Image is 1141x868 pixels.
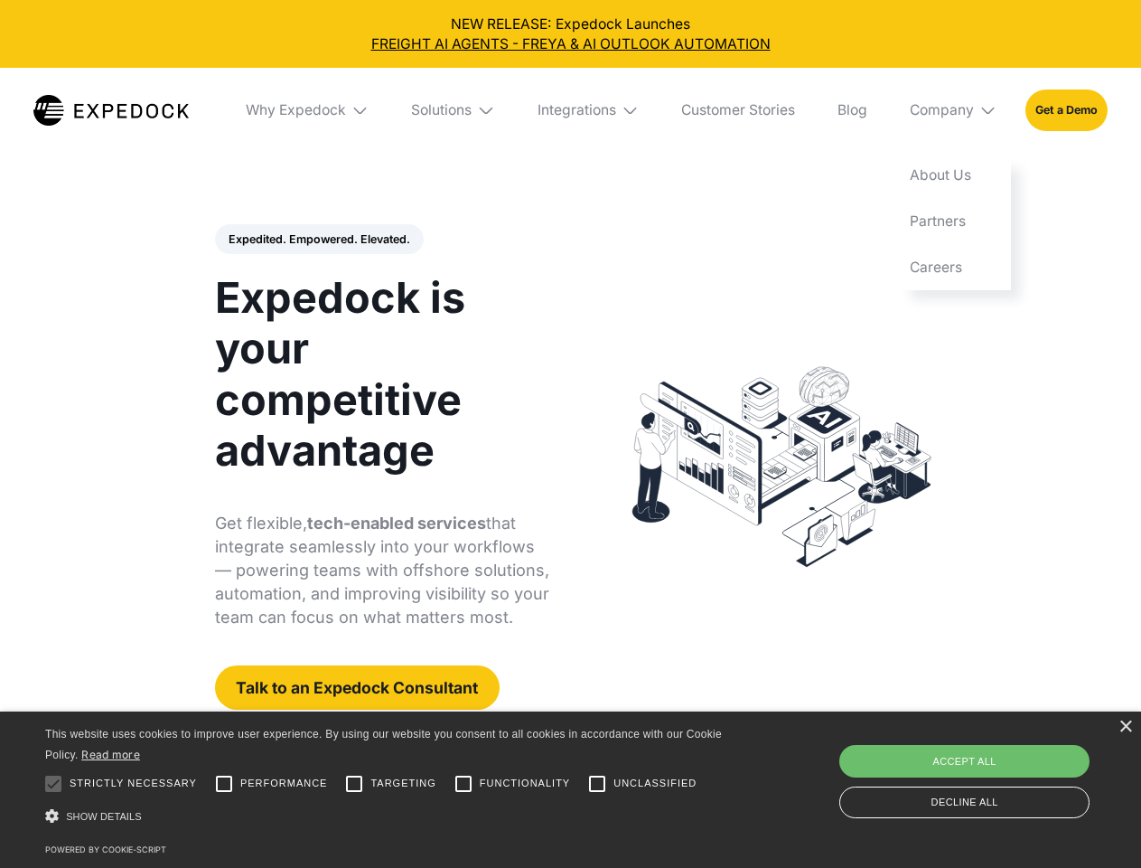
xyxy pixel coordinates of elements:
span: Unclassified [613,776,697,791]
a: Careers [895,244,1011,290]
div: Solutions [397,68,510,153]
a: Partners [895,199,1011,245]
span: Functionality [480,776,570,791]
span: Show details [66,811,142,822]
span: Performance [240,776,328,791]
div: Why Expedock [231,68,383,153]
nav: Company [895,153,1011,290]
a: Talk to an Expedock Consultant [215,665,500,710]
div: Integrations [523,68,653,153]
div: Company [910,101,974,119]
a: Get a Demo [1025,90,1108,130]
p: Get flexible, that integrate seamlessly into your workflows — powering teams with offshore soluti... [215,512,550,629]
div: Show details [45,805,728,829]
div: Integrations [538,101,616,119]
div: Solutions [411,101,472,119]
a: Blog [823,68,881,153]
span: This website uses cookies to improve user experience. By using our website you consent to all coo... [45,728,722,761]
strong: tech-enabled services [307,514,486,533]
a: About Us [895,153,1011,199]
div: Why Expedock [246,101,346,119]
a: Powered by cookie-script [45,844,166,854]
a: Read more [81,748,140,761]
span: Targeting [370,776,435,791]
iframe: Chat Widget [840,673,1141,868]
span: Strictly necessary [70,776,197,791]
a: FREIGHT AI AGENTS - FREYA & AI OUTLOOK AUTOMATION [14,34,1127,54]
div: Company [895,68,1011,153]
h1: Expedock is your competitive advantage [215,272,550,476]
a: Customer Stories [667,68,809,153]
div: NEW RELEASE: Expedock Launches [14,14,1127,54]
